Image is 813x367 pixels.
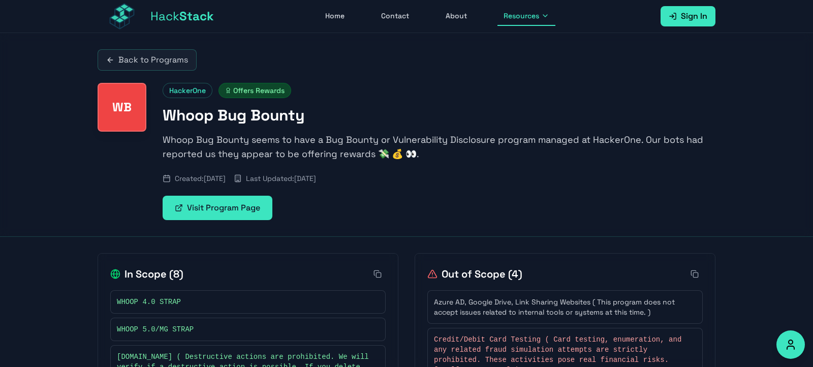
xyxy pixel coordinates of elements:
h1: Whoop Bug Bounty [163,106,715,125]
button: Copy all in-scope items [369,266,386,282]
a: Visit Program Page [163,196,272,220]
a: Back to Programs [98,49,197,71]
div: Whoop Bug Bounty [98,83,146,132]
span: Stack [179,8,214,24]
span: Hack [150,8,214,24]
span: Sign In [681,10,707,22]
span: Offers Rewards [218,83,291,98]
span: WHOOP 5.0/MG STRAP [117,324,194,334]
span: Azure AD, Google Drive, Link Sharing Websites ( This program does not accept issues related to in... [434,297,686,317]
h2: In Scope ( 8 ) [110,267,183,281]
p: Whoop Bug Bounty seems to have a Bug Bounty or Vulnerability Disclosure program managed at Hacker... [163,133,715,161]
button: Resources [497,7,555,26]
span: Last Updated: [DATE] [246,173,316,183]
button: Copy all out-of-scope items [686,266,703,282]
button: Accessibility Options [776,330,805,359]
span: HackerOne [163,83,212,98]
a: Home [319,7,351,26]
h2: Out of Scope ( 4 ) [427,267,522,281]
a: About [440,7,473,26]
span: WHOOP 4.0 STRAP [117,297,181,307]
a: Sign In [661,6,715,26]
span: Created: [DATE] [175,173,226,183]
span: Resources [504,11,539,21]
a: Contact [375,7,415,26]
